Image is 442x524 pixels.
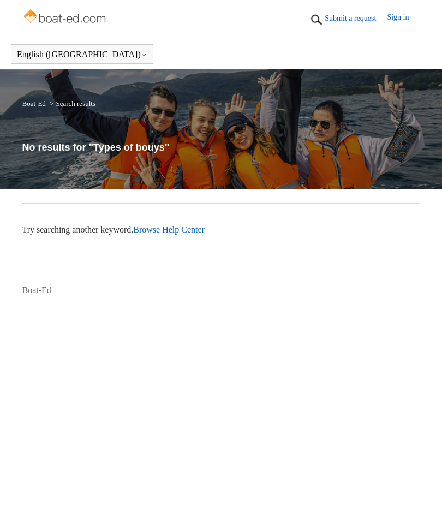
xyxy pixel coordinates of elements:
[22,284,51,297] a: Boat-Ed
[387,11,420,28] a: Sign in
[22,7,109,28] img: Boat-Ed Help Center home page
[22,99,46,108] a: Boat-Ed
[308,11,325,28] img: 01HZPCYTXV3JW8MJV9VD7EMK0H
[17,50,147,59] button: English ([GEOGRAPHIC_DATA])
[133,225,205,234] a: Browse Help Center
[22,223,420,236] p: Try searching another keyword.
[47,99,95,108] li: Search results
[325,13,387,24] a: Submit a request
[22,99,48,108] li: Boat-Ed
[405,487,434,516] div: Live chat
[22,140,420,155] h1: No results for "Types of bouys"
